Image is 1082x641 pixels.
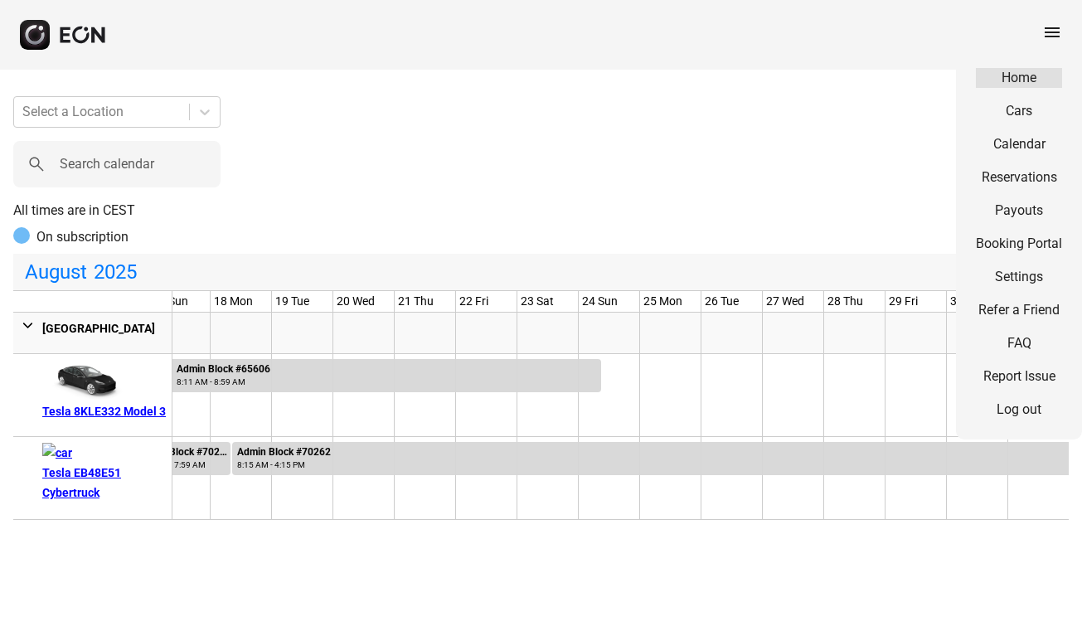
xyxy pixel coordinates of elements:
div: 28 Thu [824,291,866,312]
div: 22 Fri [456,291,492,312]
div: 30 Sat [947,291,987,312]
a: Log out [976,400,1062,420]
a: Cars [976,101,1062,121]
a: Home [976,68,1062,88]
a: Reservations [976,168,1062,187]
a: FAQ [976,333,1062,353]
img: car [42,443,125,463]
div: 8:15 AM - 4:15 PM [237,459,331,471]
div: 18 Mon [211,291,256,312]
div: 19 Tue [272,291,313,312]
div: [GEOGRAPHIC_DATA] [42,318,166,338]
div: 29 Fri [885,291,921,312]
div: 23 Sat [517,291,557,312]
a: Refer a Friend [976,300,1062,320]
a: Calendar [976,134,1062,154]
div: Admin Block #70271 [138,446,229,459]
div: Tesla 8KLE332 Model 3 [42,401,166,421]
div: 20 Wed [333,291,378,312]
div: 5:11 PM - 7:59 AM [138,459,229,471]
span: August [22,255,90,289]
div: Rented for 2 days by Admin Block Current status is rental [132,437,231,475]
a: Settings [976,267,1062,287]
div: Admin Block #70262 [237,446,331,459]
div: 25 Mon [640,291,686,312]
a: Booking Portal [976,234,1062,254]
div: 24 Sun [579,291,621,312]
span: 2025 [90,255,140,289]
div: Tesla EB48E51 Cybertruck [42,463,166,503]
img: car [42,360,125,401]
a: Report Issue [976,367,1062,386]
div: Rented for 33 days by Admin Block Current status is rental [231,437,1070,475]
p: On subscription [36,227,129,247]
span: menu [1042,22,1062,42]
div: Admin Block #65606 [177,363,270,376]
button: August2025 [15,255,147,289]
div: 27 Wed [763,291,808,312]
div: 26 Tue [701,291,742,312]
p: All times are in CEST [13,201,1069,221]
div: Rented for 8 days by Admin Block Current status is rental [109,354,601,392]
a: Payouts [976,201,1062,221]
div: 8:11 AM - 8:59 AM [177,376,270,388]
label: Search calendar [60,154,154,174]
div: 21 Thu [395,291,437,312]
